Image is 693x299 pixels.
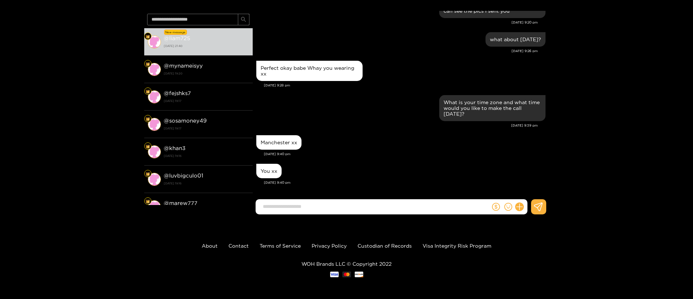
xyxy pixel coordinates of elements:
img: Fan Level [146,199,150,204]
div: Aug. 27, 9:28 pm [256,61,363,81]
a: Custodian of Records [358,243,412,248]
span: dollar [492,203,500,211]
div: what about [DATE]? [490,37,541,42]
img: conversation [148,63,161,76]
strong: [DATE] 21:40 [164,43,249,49]
div: Aug. 27, 9:40 pm [256,135,301,150]
button: dollar [491,201,501,212]
strong: @ fejshks7 [164,90,191,96]
strong: [DATE] 19:20 [164,70,249,77]
div: Perfect okay babe Whay you wearing xx [261,65,358,77]
span: search [241,17,246,23]
strong: [DATE] 19:17 [164,98,249,104]
div: [DATE] 9:39 pm [256,123,538,128]
img: conversation [148,145,161,158]
img: conversation [148,200,161,213]
img: Fan Level [146,172,150,176]
div: [DATE] 9:40 pm [264,151,546,157]
div: Manchester xx [261,140,297,145]
img: Fan Level [146,62,150,66]
img: conversation [148,118,161,131]
img: conversation [148,173,161,186]
div: Aug. 27, 9:26 pm [485,32,546,47]
img: Fan Level [146,117,150,121]
strong: @ marew777 [164,200,197,206]
strong: @ luvbigculo01 [164,172,203,179]
strong: @ khan3 [164,145,185,151]
span: smile [504,203,512,211]
img: Fan Level [146,144,150,149]
strong: @ mynameisyy [164,63,203,69]
a: About [202,243,218,248]
div: What is your time zone and what time would you like to make the call [DATE]? [444,99,541,117]
strong: [DATE] 19:16 [164,153,249,159]
div: [DATE] 9:26 pm [256,48,538,54]
a: Contact [228,243,249,248]
strong: [DATE] 19:17 [164,125,249,132]
div: New message [164,30,187,35]
a: Privacy Policy [312,243,347,248]
img: conversation [148,90,161,103]
strong: @ sosamoney49 [164,118,207,124]
img: conversation [148,35,161,48]
div: Aug. 27, 9:40 pm [256,164,282,178]
div: [DATE] 9:28 pm [264,83,546,88]
div: [DATE] 9:40 pm [264,180,546,185]
img: Fan Level [146,89,150,94]
img: Fan Level [146,34,150,39]
div: Aug. 27, 9:39 pm [439,95,546,121]
strong: @ liam725 [164,35,190,41]
strong: [DATE] 19:16 [164,180,249,187]
a: Visa Integrity Risk Program [423,243,491,248]
div: [DATE] 9:20 pm [256,20,538,25]
button: search [238,14,249,25]
a: Terms of Service [260,243,301,248]
div: You xx [261,168,277,174]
